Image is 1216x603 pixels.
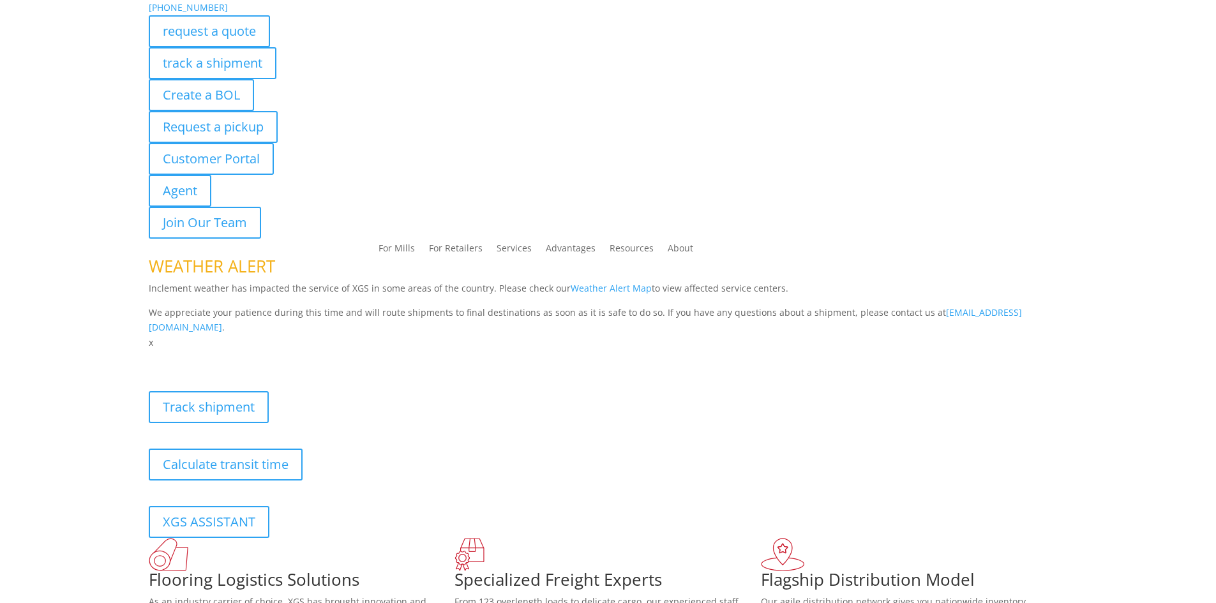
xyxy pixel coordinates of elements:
a: Create a BOL [149,79,254,111]
img: xgs-icon-focused-on-flooring-red [454,538,484,571]
h1: Flagship Distribution Model [761,571,1067,594]
a: Request a pickup [149,111,278,143]
a: XGS ASSISTANT [149,506,269,538]
a: For Mills [379,244,415,258]
img: xgs-icon-total-supply-chain-intelligence-red [149,538,188,571]
b: Visibility, transparency, and control for your entire supply chain. [149,352,433,364]
a: Resources [610,244,654,258]
p: We appreciate your patience during this time and will route shipments to final destinations as so... [149,305,1068,336]
p: x [149,335,1068,350]
a: Join Our Team [149,207,261,239]
h1: Specialized Freight Experts [454,571,761,594]
a: [PHONE_NUMBER] [149,1,228,13]
a: Agent [149,175,211,207]
a: Calculate transit time [149,449,303,480]
a: For Retailers [429,244,483,258]
a: track a shipment [149,47,276,79]
a: Customer Portal [149,143,274,175]
a: request a quote [149,15,270,47]
a: Weather Alert Map [571,282,652,294]
a: Advantages [546,244,596,258]
p: Inclement weather has impacted the service of XGS in some areas of the country. Please check our ... [149,281,1068,305]
a: Services [497,244,532,258]
a: About [668,244,693,258]
a: Track shipment [149,391,269,423]
h1: Flooring Logistics Solutions [149,571,455,594]
img: xgs-icon-flagship-distribution-model-red [761,538,805,571]
span: WEATHER ALERT [149,255,275,278]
